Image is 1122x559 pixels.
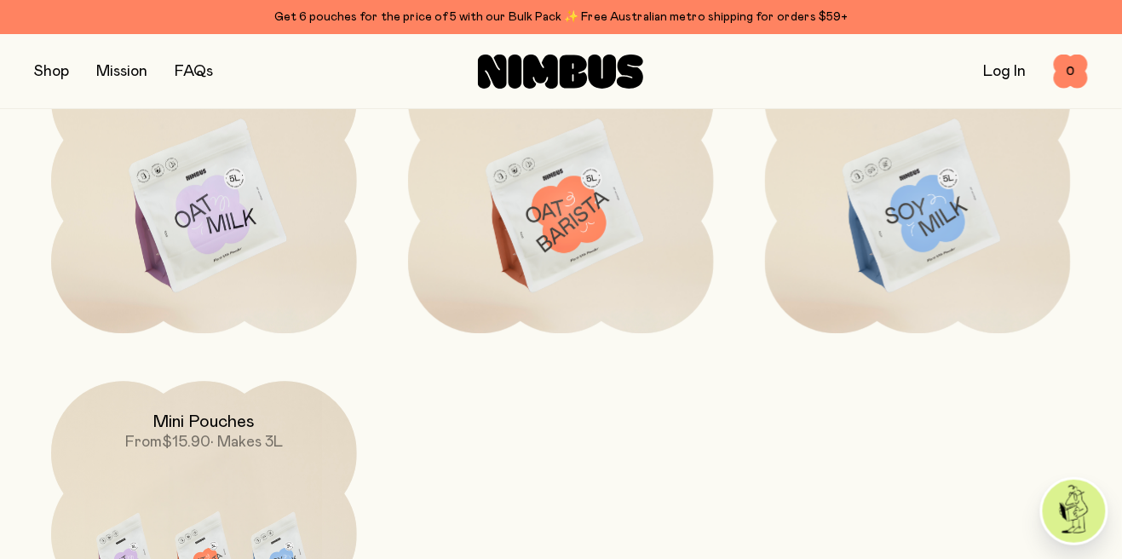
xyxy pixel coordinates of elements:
span: From [125,435,162,450]
h2: Mini Pouches [153,412,256,432]
a: FAQs [175,64,213,79]
span: $15.90 [162,435,210,450]
button: 0 [1054,55,1088,89]
a: Oat Barista$23.90• Makes 5L [408,27,714,333]
span: • Makes 3L [210,435,283,450]
a: Oat MilkFrom$22.90• Makes 5L [51,27,357,333]
div: Get 6 pouches for the price of 5 with our Bulk Pack ✨ Free Australian metro shipping for orders $59+ [34,7,1088,27]
img: agent [1043,480,1106,543]
a: Soy MilkFrom$22.90• Makes 5L [765,27,1071,333]
a: Mission [96,64,147,79]
a: Log In [984,64,1027,79]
